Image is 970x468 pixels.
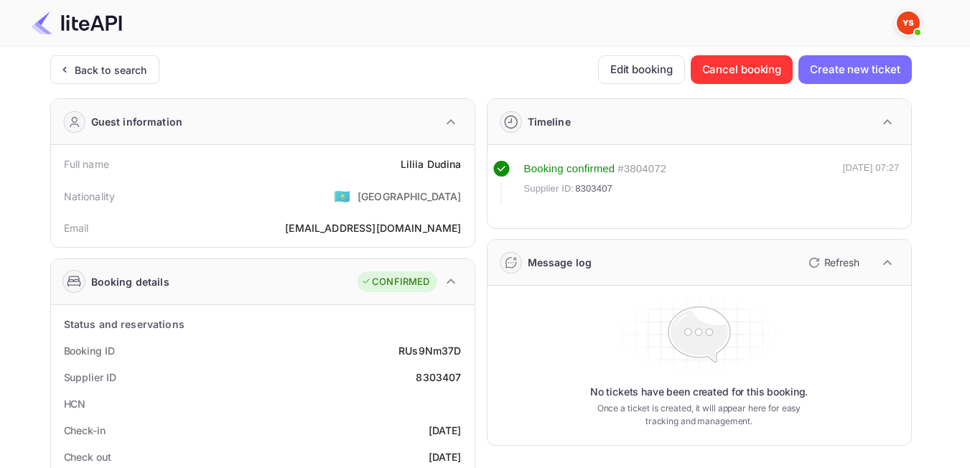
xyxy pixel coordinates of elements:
span: Supplier ID: [524,182,574,196]
div: Booking ID [64,343,115,358]
div: Email [64,220,89,235]
p: Once a ticket is created, it will appear here for easy tracking and management. [586,402,813,428]
div: [EMAIL_ADDRESS][DOMAIN_NAME] [285,220,461,235]
div: HCN [64,396,86,411]
div: Liliia Dudina [401,156,462,172]
div: Check-in [64,423,106,438]
div: [DATE] 07:27 [843,161,900,202]
span: 8303407 [575,182,612,196]
div: # 3804072 [617,161,666,177]
div: Nationality [64,189,116,204]
div: Check out [64,449,111,464]
div: [GEOGRAPHIC_DATA] [358,189,462,204]
button: Refresh [800,251,865,274]
div: Supplier ID [64,370,116,385]
div: Status and reservations [64,317,185,332]
div: Timeline [528,114,571,129]
div: [DATE] [429,449,462,464]
div: Back to search [75,62,147,78]
img: LiteAPI Logo [32,11,122,34]
span: United States [334,183,350,209]
div: Message log [528,255,592,270]
div: Full name [64,156,109,172]
button: Create new ticket [798,55,911,84]
p: No tickets have been created for this booking. [590,385,808,399]
button: Cancel booking [691,55,793,84]
button: Edit booking [598,55,685,84]
div: Booking confirmed [524,161,615,177]
div: CONFIRMED [361,275,429,289]
div: 8303407 [416,370,461,385]
img: Yandex Support [897,11,920,34]
p: Refresh [824,255,859,270]
div: RUs9Nm37D [398,343,461,358]
div: Guest information [91,114,183,129]
div: Booking details [91,274,169,289]
div: [DATE] [429,423,462,438]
